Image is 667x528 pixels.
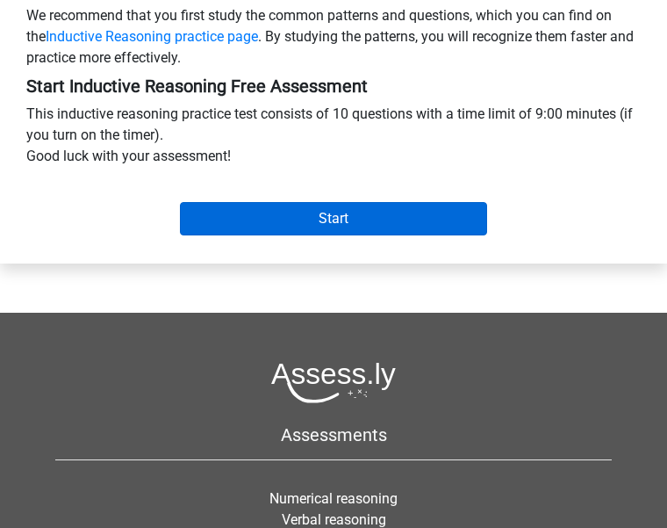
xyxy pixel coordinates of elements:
[13,104,654,174] div: This inductive reasoning practice test consists of 10 questions with a time limit of 9:00 minutes...
[271,362,396,403] img: Assessly logo
[26,76,641,97] h5: Start Inductive Reasoning Free Assessment
[13,5,654,76] div: We recommend that you first study the common patterns and questions, which you can find on the . ...
[180,202,487,235] input: Start
[269,490,398,507] a: Numerical reasoning
[46,28,258,45] a: Inductive Reasoning practice page
[55,424,612,445] h5: Assessments
[282,511,386,528] a: Verbal reasoning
